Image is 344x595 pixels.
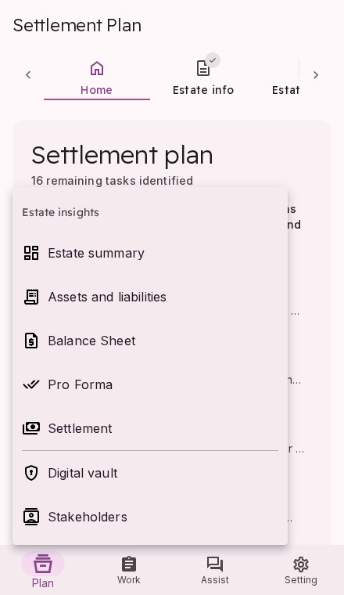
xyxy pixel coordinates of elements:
p: Settlement [48,419,278,438]
p: Estate summary [48,243,278,262]
ul: Navigation menu [13,190,288,542]
p: Balance Sheet [48,331,278,350]
span: Estate insights [22,193,278,231]
p: Stakeholders [48,507,278,526]
p: Pro Forma [48,375,278,394]
p: Digital vault [48,463,278,482]
p: Assets and liabilities [48,287,278,306]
